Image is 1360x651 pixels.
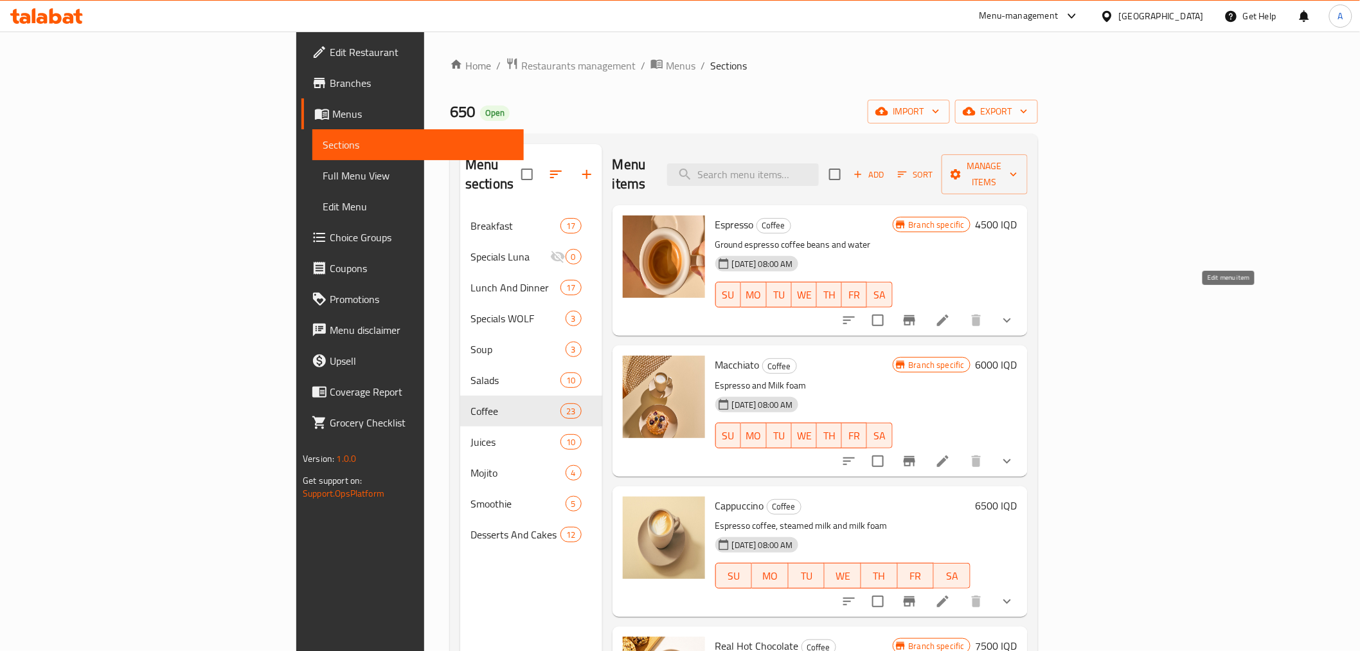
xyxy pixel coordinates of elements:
[834,586,864,617] button: sort-choices
[903,567,929,585] span: FR
[470,311,566,326] div: Specials WOLF
[470,465,566,481] span: Mojito
[710,58,747,73] span: Sections
[864,307,891,334] span: Select to update
[460,396,602,426] div: Coffee23
[460,241,602,272] div: Specials Luna0
[980,8,1059,24] div: Menu-management
[999,594,1015,609] svg: Show Choices
[650,57,695,74] a: Menus
[301,222,523,253] a: Choice Groups
[789,563,825,589] button: TU
[894,586,925,617] button: Branch-specific-item
[852,167,886,182] span: Add
[772,426,787,445] span: TU
[560,280,581,295] div: items
[721,426,736,445] span: SU
[460,488,602,519] div: Smoothie5
[872,286,887,304] span: SA
[817,282,842,307] button: TH
[830,567,856,585] span: WE
[470,403,560,419] div: Coffee
[613,155,652,194] h2: Menu items
[762,358,797,374] div: Coffee
[560,403,581,419] div: items
[301,407,523,438] a: Grocery Checklist
[303,450,334,467] span: Version:
[746,426,762,445] span: MO
[701,58,705,73] li: /
[861,563,898,589] button: TH
[460,334,602,365] div: Soup3
[667,163,819,186] input: search
[330,230,513,245] span: Choice Groups
[763,359,796,374] span: Coffee
[976,356,1017,374] h6: 6000 IQD
[935,454,951,469] a: Edit menu item
[961,305,992,336] button: delete
[561,220,580,232] span: 17
[566,251,581,263] span: 0
[460,272,602,303] div: Lunch And Dinner17
[825,563,861,589] button: WE
[976,215,1017,234] h6: 4500 IQD
[514,161,541,188] span: Select all sections
[757,218,791,233] span: Coffee
[741,282,767,307] button: MO
[999,313,1015,328] svg: Show Choices
[942,154,1028,194] button: Manage items
[1338,9,1343,23] span: A
[904,219,970,231] span: Branch specific
[623,356,705,438] img: Macchiato
[767,282,792,307] button: TU
[312,129,523,160] a: Sections
[470,249,550,264] span: Specials Luna
[301,284,523,315] a: Promotions
[715,378,893,394] p: Espresso and Milk foam
[721,286,736,304] span: SU
[323,199,513,214] span: Edit Menu
[566,467,581,479] span: 4
[312,191,523,222] a: Edit Menu
[566,496,582,511] div: items
[470,434,560,450] div: Juices
[817,423,842,448] button: TH
[992,586,1023,617] button: show more
[965,104,1028,120] span: export
[794,567,820,585] span: TU
[571,159,602,190] button: Add section
[470,527,560,542] div: Desserts And Cakes
[894,305,925,336] button: Branch-specific-item
[715,518,971,534] p: Espresso coffee, steamed milk and milk foam
[999,454,1015,469] svg: Show Choices
[727,539,798,551] span: [DATE] 08:00 AM
[727,399,798,411] span: [DATE] 08:00 AM
[1119,9,1204,23] div: [GEOGRAPHIC_DATA]
[301,98,523,129] a: Menus
[868,100,950,124] button: import
[301,376,523,407] a: Coverage Report
[470,496,566,511] span: Smoothie
[878,104,940,120] span: import
[904,359,970,371] span: Branch specific
[721,567,747,585] span: SU
[976,497,1017,515] h6: 6500 IQD
[301,345,523,376] a: Upsell
[715,237,893,253] p: Ground espresso coffee beans and water
[470,218,560,234] span: Breakfast
[566,498,581,510] span: 5
[561,529,580,541] span: 12
[872,426,887,445] span: SA
[560,372,581,388] div: items
[834,446,864,477] button: sort-choices
[470,372,560,388] span: Salads
[961,586,992,617] button: delete
[834,305,864,336] button: sort-choices
[330,353,513,369] span: Upsell
[842,423,867,448] button: FR
[460,457,602,488] div: Mojito4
